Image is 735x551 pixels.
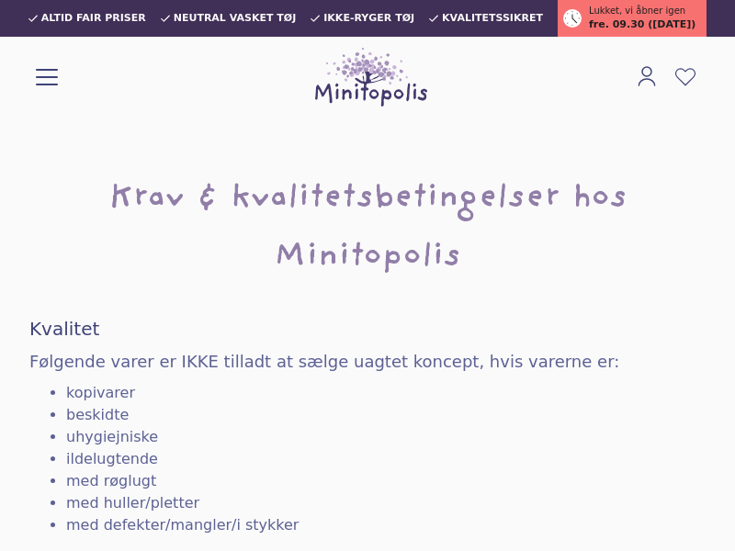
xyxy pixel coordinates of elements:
[29,169,706,287] h2: Krav & kvalitetsbetingelser hos Minitopolis
[66,470,706,492] li: med røglugt
[442,13,543,24] span: Kvalitetssikret
[66,404,706,426] li: beskidte
[174,13,297,24] span: Neutral vasket tøj
[29,316,706,342] h4: Kvalitet
[589,17,695,33] span: fre. 09.30 ([DATE])
[589,4,685,17] span: Lukket, vi åbner igen
[66,514,706,536] li: med defekter/mangler/i stykker
[41,13,146,24] span: Altid fair priser
[66,426,706,448] li: uhygiejniske
[66,492,706,514] li: med huller/pletter
[66,382,706,404] li: kopivarer
[66,448,706,470] li: ildelugtende
[29,349,706,375] h5: Følgende varer er IKKE tilladt at sælge uagtet koncept, hvis varerne er:
[323,13,414,24] span: Ikke-ryger tøj
[315,48,427,107] img: Minitopolis logo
